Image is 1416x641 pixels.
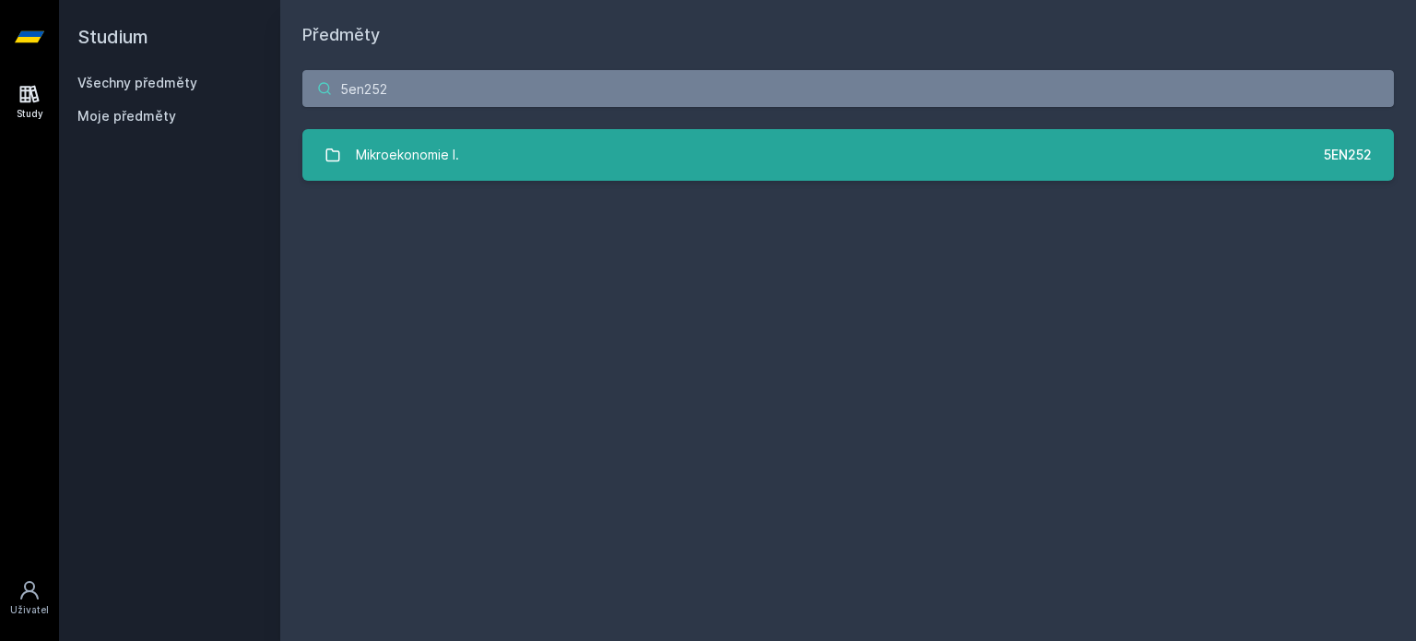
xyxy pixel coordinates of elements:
h1: Předměty [302,22,1394,48]
a: Mikroekonomie I. 5EN252 [302,129,1394,181]
div: Study [17,107,43,121]
div: Mikroekonomie I. [356,137,459,173]
div: 5EN252 [1324,146,1372,164]
a: Study [4,74,55,130]
div: Uživatel [10,603,49,617]
a: Uživatel [4,570,55,626]
span: Moje předměty [77,107,176,125]
a: Všechny předměty [77,75,197,90]
input: Název nebo ident předmětu… [302,70,1394,107]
